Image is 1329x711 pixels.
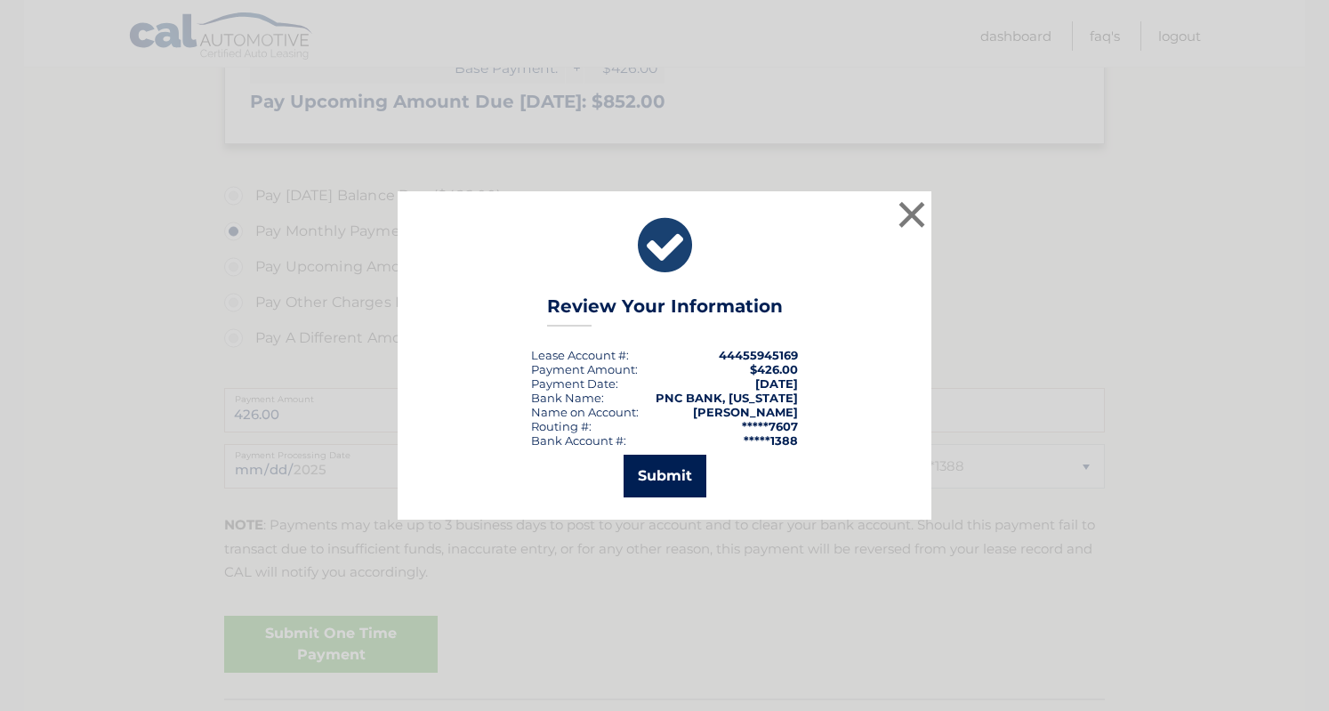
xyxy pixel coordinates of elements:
[547,295,783,327] h3: Review Your Information
[531,376,618,391] div: :
[894,197,930,232] button: ×
[750,362,798,376] span: $426.00
[531,376,616,391] span: Payment Date
[719,348,798,362] strong: 44455945169
[531,391,604,405] div: Bank Name:
[531,348,629,362] div: Lease Account #:
[531,433,626,448] div: Bank Account #:
[755,376,798,391] span: [DATE]
[693,405,798,419] strong: [PERSON_NAME]
[531,419,592,433] div: Routing #:
[531,405,639,419] div: Name on Account:
[624,455,706,497] button: Submit
[531,362,638,376] div: Payment Amount:
[656,391,798,405] strong: PNC BANK, [US_STATE]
